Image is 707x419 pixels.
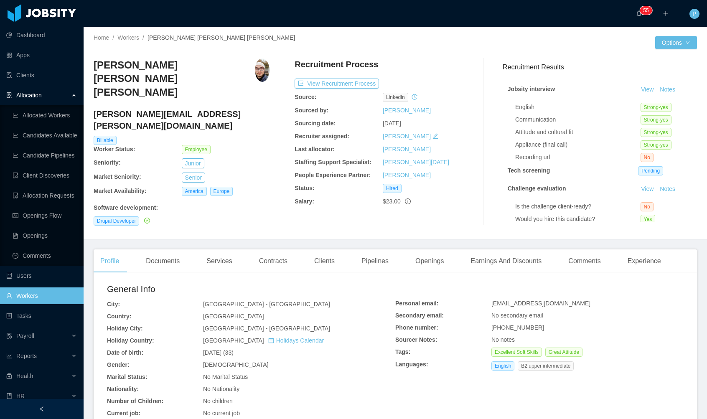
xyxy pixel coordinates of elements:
[503,62,697,72] h3: Recruitment Results
[16,393,25,399] span: HR
[107,282,395,296] h2: General Info
[107,373,147,380] b: Marital Status:
[112,34,114,41] span: /
[491,348,542,357] span: Excellent Soft Skills
[13,167,77,184] a: icon: file-searchClient Discoveries
[6,333,12,339] i: icon: file-protect
[107,386,139,392] b: Nationality:
[295,107,328,114] b: Sourced by:
[638,86,656,93] a: View
[255,58,270,82] img: 7e71502b-ab7f-41e1-b0c4-2c235c46f5b9_6655fe3979394-400w.png
[656,85,679,95] button: Notes
[491,312,543,319] span: No secondary email
[148,34,295,41] span: [PERSON_NAME] [PERSON_NAME] [PERSON_NAME]
[6,393,12,399] i: icon: book
[203,410,240,416] span: No current job
[383,93,408,102] span: linkedin
[203,349,234,356] span: [DATE] (33)
[409,249,451,273] div: Openings
[641,153,654,162] span: No
[515,103,641,112] div: English
[508,185,566,192] strong: Challenge evaluation
[621,249,668,273] div: Experience
[203,313,264,320] span: [GEOGRAPHIC_DATA]
[142,34,144,41] span: /
[13,107,77,124] a: icon: line-chartAllocated Workers
[268,338,274,343] i: icon: calendar
[295,159,371,165] b: Staffing Support Specialist:
[656,184,679,194] button: Notes
[6,67,77,84] a: icon: auditClients
[6,287,77,304] a: icon: userWorkers
[94,58,255,99] h3: [PERSON_NAME] [PERSON_NAME] [PERSON_NAME]
[395,300,439,307] b: Personal email:
[464,249,548,273] div: Earnings And Discounts
[638,166,663,175] span: Pending
[663,10,669,16] i: icon: plus
[295,80,379,87] a: icon: exportView Recruitment Process
[107,325,143,332] b: Holiday City:
[94,188,147,194] b: Market Availability:
[646,6,649,15] p: 5
[641,202,654,211] span: No
[107,313,131,320] b: Country:
[6,307,77,324] a: icon: profileTasks
[203,325,330,332] span: [GEOGRAPHIC_DATA] - [GEOGRAPHIC_DATA]
[308,249,341,273] div: Clients
[295,133,349,140] b: Recruiter assigned:
[562,249,607,273] div: Comments
[641,128,671,137] span: Strong-yes
[515,215,641,223] div: Would you hire this candidate?
[144,218,150,223] i: icon: check-circle
[395,336,437,343] b: Sourcer Notes:
[383,120,401,127] span: [DATE]
[107,398,163,404] b: Number of Children:
[142,217,150,224] a: icon: check-circle
[515,153,641,162] div: Recording url
[16,333,34,339] span: Payroll
[383,159,449,165] a: [PERSON_NAME][DATE]
[13,147,77,164] a: icon: line-chartCandidate Pipelines
[491,324,544,331] span: [PHONE_NUMBER]
[405,198,411,204] span: info-circle
[395,348,410,355] b: Tags:
[508,167,550,174] strong: Tech screening
[6,353,12,359] i: icon: line-chart
[355,249,395,273] div: Pipelines
[182,173,205,183] button: Senior
[636,10,642,16] i: icon: bell
[655,36,697,49] button: Optionsicon: down
[491,336,515,343] span: No notes
[6,92,12,98] i: icon: solution
[203,337,324,344] span: [GEOGRAPHIC_DATA]
[643,6,646,15] p: 5
[295,146,335,152] b: Last allocator:
[94,216,139,226] span: Drupal Developer
[107,349,143,356] b: Date of birth:
[107,410,140,416] b: Current job:
[545,348,582,357] span: Great Attitude
[295,58,378,70] h4: Recruitment Process
[383,133,431,140] a: [PERSON_NAME]
[641,115,671,124] span: Strong-yes
[117,34,139,41] a: Workers
[383,184,402,193] span: Hired
[383,146,431,152] a: [PERSON_NAME]
[252,249,294,273] div: Contracts
[295,120,336,127] b: Sourcing date:
[210,187,233,196] span: Europe
[203,301,330,307] span: [GEOGRAPHIC_DATA] - [GEOGRAPHIC_DATA]
[295,79,379,89] button: icon: exportView Recruitment Process
[412,94,417,100] i: icon: history
[692,9,696,19] span: P
[13,207,77,224] a: icon: idcardOpenings Flow
[200,249,239,273] div: Services
[203,386,239,392] span: No Nationality
[94,34,109,41] a: Home
[6,27,77,43] a: icon: pie-chartDashboard
[6,267,77,284] a: icon: robotUsers
[641,103,671,112] span: Strong-yes
[203,398,233,404] span: No children
[638,185,656,192] a: View
[107,361,130,368] b: Gender:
